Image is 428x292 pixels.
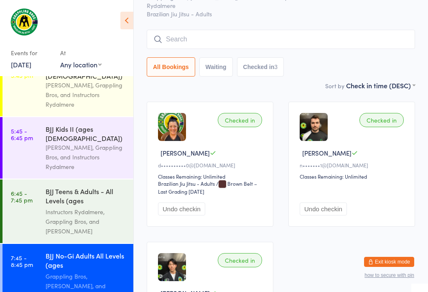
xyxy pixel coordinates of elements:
span: [PERSON_NAME] [302,149,352,157]
img: Grappling Bros Rydalmere [8,6,40,38]
a: 6:45 -7:45 pmBJJ Teens & Adults - All Levels (ages [DEMOGRAPHIC_DATA]+)Instructors Rydalmere, Gra... [3,179,133,243]
div: BJJ Teens & Adults - All Levels (ages [DEMOGRAPHIC_DATA]+) [46,187,126,207]
button: Waiting [199,57,233,77]
div: n•••••••1@[DOMAIN_NAME] [300,161,406,169]
time: 4:45 - 5:45 pm [11,65,33,79]
div: BJJ Kids II (ages [DEMOGRAPHIC_DATA]) [46,124,126,143]
div: Classes Remaining: Unlimited [158,173,265,180]
img: image1702457010.png [300,113,328,141]
a: 5:45 -6:45 pmBJJ Kids II (ages [DEMOGRAPHIC_DATA])[PERSON_NAME], Grappling Bros, and Instructors ... [3,117,133,179]
button: Undo checkin [300,202,347,215]
button: Exit kiosk mode [364,257,414,267]
button: how to secure with pin [364,272,414,278]
div: BJJ No-Gi Adults All Levels (ages [DEMOGRAPHIC_DATA]+) [46,251,126,272]
div: d••••••••••0@[DOMAIN_NAME] [158,161,265,169]
time: 7:45 - 8:45 pm [11,254,33,268]
span: Brazilian Jiu Jitsu - Adults [147,10,415,18]
span: [PERSON_NAME] [160,149,210,157]
div: Checked in [218,253,262,267]
div: [PERSON_NAME], Grappling Bros, and Instructors Rydalmere [46,80,126,109]
img: image1702620789.png [158,113,186,141]
label: Sort by [325,82,344,90]
time: 6:45 - 7:45 pm [11,190,33,203]
div: [PERSON_NAME], Grappling Bros, and Instructors Rydalmere [46,143,126,172]
div: Any location [60,60,102,69]
button: All Bookings [147,57,195,77]
a: [DATE] [11,60,31,69]
div: Check in time (DESC) [346,81,415,90]
div: Events for [11,46,52,60]
div: Instructors Rydalmere, Grappling Bros, and [PERSON_NAME] [46,207,126,236]
div: Checked in [218,113,262,127]
div: Checked in [359,113,404,127]
a: 4:45 -5:45 pmBJJ Kids I (ages [DEMOGRAPHIC_DATA])[PERSON_NAME], Grappling Bros, and Instructors R... [3,55,133,116]
button: Undo checkin [158,202,205,215]
div: Classes Remaining: Unlimited [300,173,406,180]
span: Rydalmere [147,1,402,10]
time: 5:45 - 6:45 pm [11,128,33,141]
input: Search [147,30,415,49]
button: Checked in3 [237,57,284,77]
div: At [60,46,102,60]
div: 3 [274,64,278,70]
div: Brazilian Jiu Jitsu - Adults [158,180,215,187]
img: image1702454007.png [158,253,186,281]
